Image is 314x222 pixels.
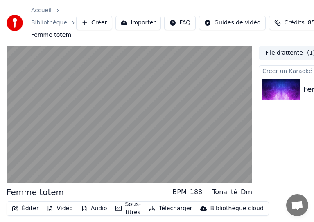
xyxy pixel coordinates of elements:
[78,203,111,214] button: Audio
[210,204,263,213] div: Bibliothèque cloud
[31,7,76,39] nav: breadcrumb
[7,15,23,31] img: youka
[146,203,195,214] button: Télécharger
[9,203,42,214] button: Éditer
[286,194,308,216] div: Ouvrir le chat
[115,16,161,30] button: Importer
[164,16,196,30] button: FAQ
[190,187,203,197] div: 188
[76,16,112,30] button: Créer
[31,19,67,27] a: Bibliothèque
[31,31,71,39] span: Femme totem
[7,186,64,198] div: Femme totem
[199,16,266,30] button: Guides de vidéo
[31,7,52,15] a: Accueil
[112,199,145,218] button: Sous-titres
[172,187,186,197] div: BPM
[241,187,252,197] div: Dm
[43,203,76,214] button: Vidéo
[284,19,304,27] span: Crédits
[212,187,237,197] div: Tonalité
